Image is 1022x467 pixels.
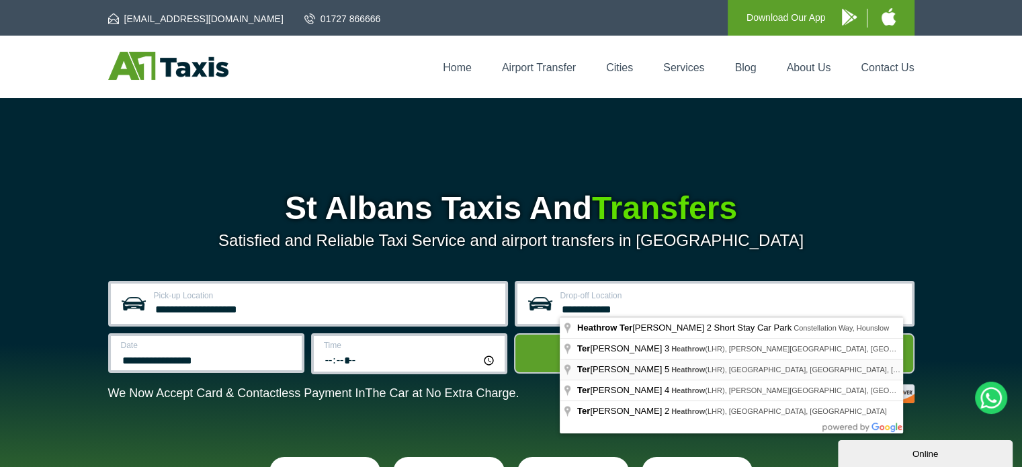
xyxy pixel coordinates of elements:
span: Heathrow [671,366,705,374]
span: Transfers [592,190,737,226]
label: Drop-off Location [560,292,904,300]
img: A1 Taxis Android App [842,9,857,26]
a: Airport Transfer [502,62,576,73]
a: About Us [787,62,831,73]
iframe: chat widget [838,437,1015,467]
span: Ter [577,364,590,374]
span: Heathrow Ter [577,323,632,333]
span: Constellation Way, Hounslow [794,324,889,332]
span: Ter [577,343,590,353]
img: A1 Taxis iPhone App [882,8,896,26]
span: [PERSON_NAME] 4 [577,385,671,395]
span: [PERSON_NAME] 2 [577,406,671,416]
button: Get Quote [514,333,914,374]
span: (LHR), [GEOGRAPHIC_DATA], [GEOGRAPHIC_DATA] [671,407,887,415]
span: Heathrow [671,386,705,394]
span: Heathrow [671,345,705,353]
label: Date [121,341,294,349]
label: Pick-up Location [154,292,497,300]
p: Satisfied and Reliable Taxi Service and airport transfers in [GEOGRAPHIC_DATA] [108,231,914,250]
a: Home [443,62,472,73]
a: Contact Us [861,62,914,73]
h1: St Albans Taxis And [108,192,914,224]
label: Time [324,341,497,349]
span: Ter [577,406,590,416]
span: [PERSON_NAME] 2 Short Stay Car Park [577,323,794,333]
p: Download Our App [747,9,826,26]
span: Heathrow [671,407,705,415]
span: [PERSON_NAME] 3 [577,343,671,353]
a: Blog [734,62,756,73]
span: (LHR), [GEOGRAPHIC_DATA], [GEOGRAPHIC_DATA], [GEOGRAPHIC_DATA] [671,366,968,374]
span: (LHR), [PERSON_NAME][GEOGRAPHIC_DATA], [GEOGRAPHIC_DATA] [671,345,947,353]
span: The Car at No Extra Charge. [365,386,519,400]
span: Ter [577,385,590,395]
a: Services [663,62,704,73]
span: (LHR), [PERSON_NAME][GEOGRAPHIC_DATA], [GEOGRAPHIC_DATA] [671,386,947,394]
a: [EMAIL_ADDRESS][DOMAIN_NAME] [108,12,284,26]
p: We Now Accept Card & Contactless Payment In [108,386,519,400]
a: Cities [606,62,633,73]
a: 01727 866666 [304,12,381,26]
img: A1 Taxis St Albans LTD [108,52,228,80]
span: [PERSON_NAME] 5 [577,364,671,374]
